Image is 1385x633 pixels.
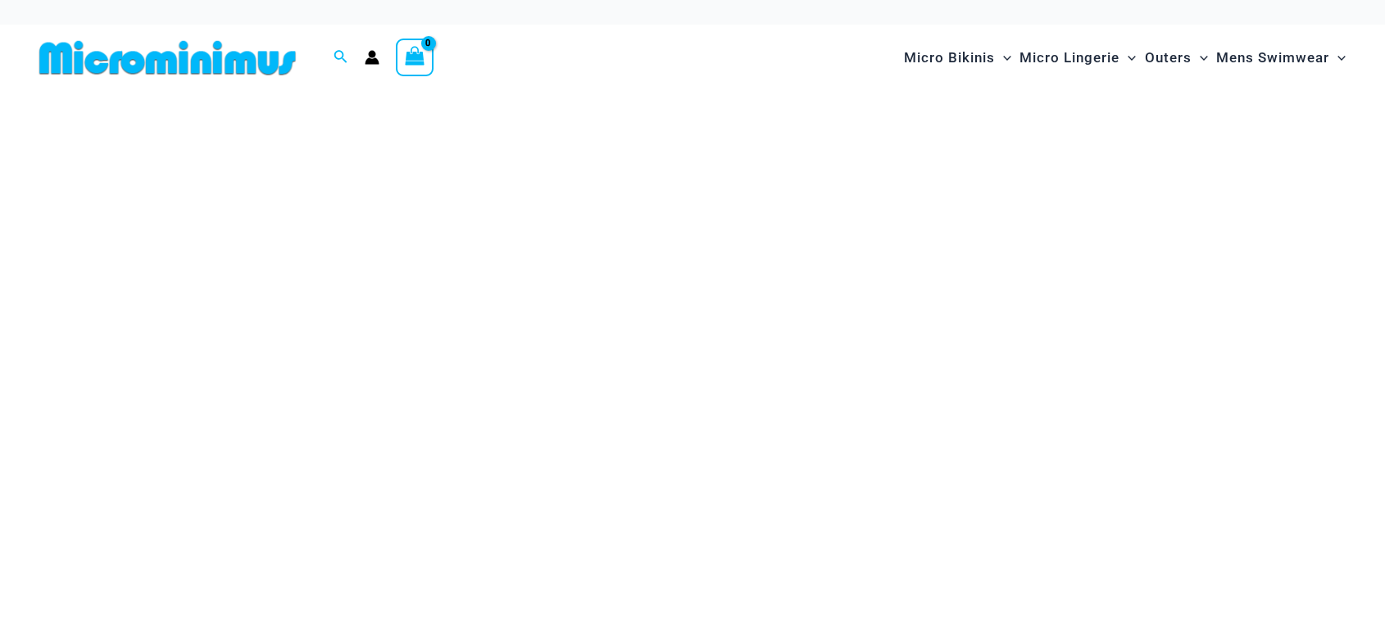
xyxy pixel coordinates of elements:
a: Micro BikinisMenu ToggleMenu Toggle [900,33,1015,83]
span: Menu Toggle [995,37,1011,79]
span: Outers [1145,37,1192,79]
span: Menu Toggle [1119,37,1136,79]
span: Mens Swimwear [1216,37,1329,79]
a: Micro LingerieMenu ToggleMenu Toggle [1015,33,1140,83]
span: Micro Bikinis [904,37,995,79]
a: Account icon link [365,50,379,65]
a: View Shopping Cart, empty [396,39,434,76]
a: Search icon link [334,48,348,68]
nav: Site Navigation [897,30,1352,85]
span: Menu Toggle [1329,37,1346,79]
span: Menu Toggle [1192,37,1208,79]
span: Micro Lingerie [1019,37,1119,79]
a: Mens SwimwearMenu ToggleMenu Toggle [1212,33,1350,83]
img: MM SHOP LOGO FLAT [33,39,302,76]
a: OutersMenu ToggleMenu Toggle [1141,33,1212,83]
